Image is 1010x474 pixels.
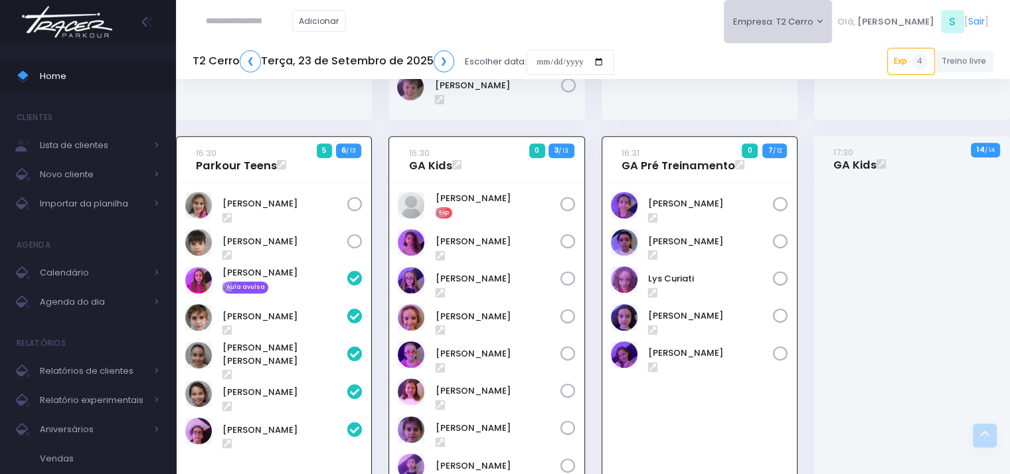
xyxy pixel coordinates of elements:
a: [PERSON_NAME] [648,347,773,360]
a: [PERSON_NAME] [436,192,560,205]
div: Escolher data: [193,46,614,77]
img: Rafael real amadeo de azevedo [185,229,212,256]
a: [PERSON_NAME] [436,384,560,398]
span: 0 [529,143,545,158]
h4: Agenda [17,232,50,258]
span: Olá, [837,15,855,29]
a: ❮ [240,50,261,72]
img: Fernando Pletsch Roncati [185,304,212,331]
h4: Relatórios [17,330,66,356]
span: Home [40,68,159,85]
a: [PERSON_NAME] [648,197,773,210]
span: 5 [317,143,333,158]
span: Aniversários [40,421,146,438]
a: Lys Curiati [648,272,773,285]
a: [PERSON_NAME] [PERSON_NAME] [222,341,347,367]
a: [PERSON_NAME] [436,459,560,473]
a: [PERSON_NAME] [436,272,560,285]
a: [PERSON_NAME] [436,347,560,360]
img: Catharina Dalonso [611,192,637,218]
img: Rita Laraichi [611,304,637,331]
img: Helena Zotareli de Araujo [398,304,424,331]
img: Miguel Aberle Rodrigues [185,418,212,444]
a: Adicionar [292,10,347,32]
span: Relatório experimentais [40,392,146,409]
a: [PERSON_NAME] [222,386,347,399]
a: [PERSON_NAME] [435,79,561,92]
strong: 7 [768,145,772,155]
small: 16:31 [622,147,639,159]
small: 16:30 [196,147,216,159]
a: Treino livre [935,50,994,72]
h5: T2 Cerro Terça, 23 de Setembro de 2025 [193,50,454,72]
small: 16:30 [409,147,430,159]
strong: 14 [977,144,985,155]
img: Fernanda Real Amadeo de Azevedo [185,192,212,218]
a: 16:30GA Kids [409,146,452,173]
small: / 13 [558,147,568,155]
a: 16:31GA Pré Treinamento [622,146,735,173]
img: Laryssa Costa [398,378,424,405]
span: [PERSON_NAME] [857,15,934,29]
img: Gabriela Arouca [398,267,424,293]
strong: 3 [554,145,558,155]
a: [PERSON_NAME] [222,424,347,437]
strong: 6 [341,145,346,155]
a: [PERSON_NAME] [222,197,347,210]
a: [PERSON_NAME] [648,309,773,323]
img: Maria Gaia [398,416,424,443]
a: [PERSON_NAME] [648,235,773,248]
a: 17:30GA Kids [833,145,877,172]
span: Novo cliente [40,166,146,183]
a: ❯ [434,50,455,72]
a: [PERSON_NAME] [436,235,560,248]
a: Sair [968,15,985,29]
small: 17:30 [833,146,853,159]
img: Luisa Alimonda Sellan [611,229,637,256]
span: 0 [742,143,758,158]
span: Aula avulsa [222,281,268,293]
span: Calendário [40,264,146,281]
a: [PERSON_NAME] [436,310,560,323]
img: Isabella Arouca [398,341,424,368]
a: [PERSON_NAME] [222,266,347,279]
span: Vendas [40,450,159,467]
img: Dora Moreira Russo [398,229,424,256]
a: 16:30Parkour Teens [196,146,277,173]
span: S [941,10,964,33]
img: Thomas Luca Pearson de Faro [397,74,424,100]
small: / 13 [346,147,356,155]
span: 4 [912,54,928,70]
img: Fernanda Leite [185,267,212,293]
small: / 14 [985,146,995,154]
a: [PERSON_NAME] [222,310,347,323]
img: Antonia Rettmann de Almeida [398,192,424,218]
small: / 12 [772,147,781,155]
span: Agenda do dia [40,293,146,311]
a: Exp4 [887,48,935,74]
a: [PERSON_NAME] [436,422,560,435]
a: [PERSON_NAME] [222,235,347,248]
span: Lista de clientes [40,137,146,154]
img: Sofia Alem santinho costa de Jesus [611,341,637,368]
img: Keity Lisa kawabe [185,380,212,407]
h4: Clientes [17,104,52,131]
span: Relatórios de clientes [40,362,146,380]
img: Kayla Sara kawabe [185,342,212,368]
span: Importar da planilha [40,195,146,212]
div: [ ] [832,7,993,37]
img: Lys Curiati [611,266,637,293]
